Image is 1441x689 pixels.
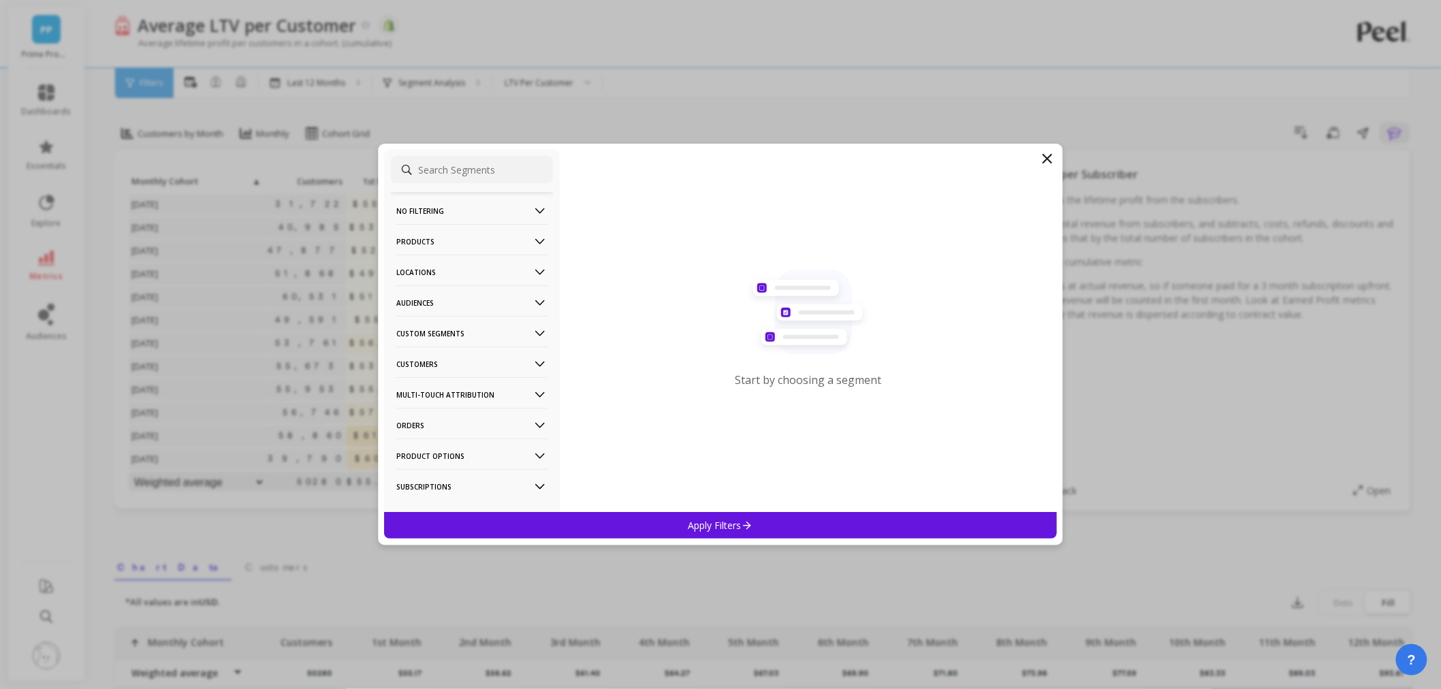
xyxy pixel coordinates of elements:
p: Subscriptions [396,469,548,504]
p: Multi-Touch Attribution [396,377,548,412]
span: ? [1408,650,1416,669]
p: No filtering [396,193,548,228]
p: Custom Segments [396,316,548,351]
input: Search Segments [391,156,553,183]
p: Start by choosing a segment [735,372,882,387]
p: Orders [396,408,548,443]
p: Locations [396,255,548,289]
p: Customers [396,347,548,381]
p: Apply Filters [688,519,753,532]
p: Audiences [396,285,548,320]
button: ? [1396,644,1427,675]
p: Product Options [396,438,548,473]
p: Products [396,224,548,259]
